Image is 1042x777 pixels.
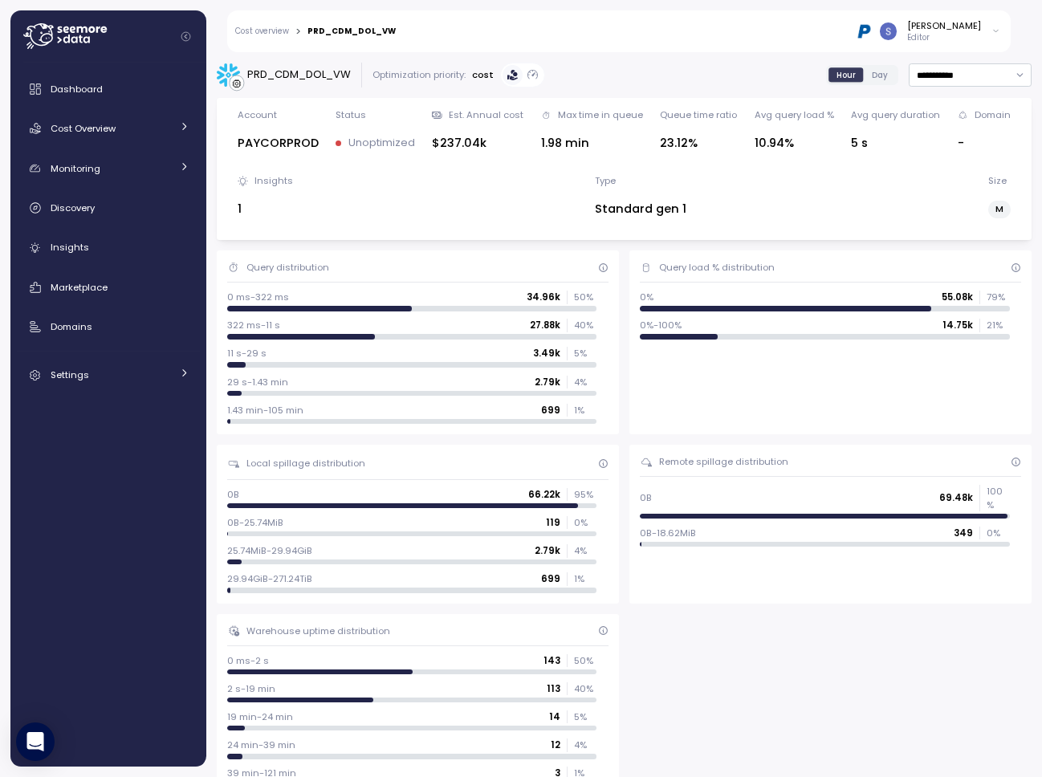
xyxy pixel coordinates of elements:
div: Queue time ratio [660,108,737,121]
p: 699 [541,572,560,585]
a: Cost overview [235,27,289,35]
p: 1 % [574,572,596,585]
p: 12 [551,738,560,751]
div: PRD_CDM_DOL_VW [247,67,351,83]
div: $237.04k [432,134,523,153]
span: Settings [51,368,89,381]
p: 0B [227,488,239,501]
p: 2 s-19 min [227,682,275,695]
div: Type [595,174,616,187]
span: Monitoring [51,162,100,175]
p: 25.74MiB-29.94GiB [227,544,312,557]
div: Domain [975,108,1011,121]
p: 1.43 min-105 min [227,404,303,417]
p: 1 % [574,404,596,417]
p: 349 [954,527,973,539]
div: Est. Annual cost [449,108,523,121]
button: Collapse navigation [176,31,196,43]
p: 2.79k [535,376,560,388]
img: ACg8ocLCy7HMj59gwelRyEldAl2GQfy23E10ipDNf0SDYCnD3y85RA=s96-c [880,22,897,39]
a: Discovery [17,192,200,224]
p: 29 s-1.43 min [227,376,288,388]
a: Insights [17,232,200,264]
a: Monitoring [17,153,200,185]
p: 50 % [574,654,596,667]
span: M [995,201,1003,218]
p: 21 % [987,319,1009,332]
div: Avg query duration [851,108,940,121]
p: 69.48k [939,491,973,504]
p: 4 % [574,376,596,388]
div: - [958,134,1011,153]
div: 5 s [851,134,940,153]
div: Query distribution [246,261,329,274]
p: 34.96k [527,291,560,303]
div: PRD_CDM_DOL_VW [307,27,396,35]
p: 5 % [574,710,596,723]
p: 27.88k [530,319,560,332]
p: 24 min-39 min [227,738,295,751]
a: Marketplace [17,271,200,303]
p: 19 min-24 min [227,710,293,723]
p: cost [472,68,494,81]
div: 23.12% [660,134,737,153]
div: Remote spillage distribution [659,455,788,468]
span: Discovery [51,201,95,214]
p: 143 [543,654,560,667]
div: Warehouse uptime distribution [246,624,390,637]
a: Domains [17,311,200,343]
p: 66.22k [528,488,560,501]
p: 3.49k [533,347,560,360]
div: Optimization priority: [372,68,466,81]
div: Insights [254,174,293,187]
p: 0% [640,291,653,303]
p: 5 % [574,347,596,360]
div: Open Intercom Messenger [16,722,55,761]
span: Domains [51,320,92,333]
img: 68b03c81eca7ebbb46a2a292.PNG [856,22,873,39]
div: Standard gen 1 [595,200,686,218]
div: 1 [238,200,293,218]
p: 29.94GiB-271.24TiB [227,572,312,585]
a: Cost Overview [17,112,200,144]
div: Query load % distribution [659,261,775,274]
p: 699 [541,404,560,417]
div: Avg query load % [755,108,834,121]
p: 2.79k [535,544,560,557]
div: 10.94% [755,134,834,153]
p: 50 % [574,291,596,303]
p: 55.08k [942,291,973,303]
p: Editor [907,32,981,43]
p: 4 % [574,544,596,557]
p: 0B-25.74MiB [227,516,283,529]
div: Max time in queue [558,108,643,121]
a: Dashboard [17,73,200,105]
div: > [295,26,301,37]
p: Unoptimized [348,135,415,151]
p: 0 % [574,516,596,529]
div: Size [988,174,1007,187]
p: 79 % [987,291,1009,303]
p: 0B [640,491,652,504]
p: 14.75k [942,319,973,332]
div: Status [336,108,366,121]
span: Insights [51,241,89,254]
p: 40 % [574,682,596,695]
p: 119 [546,516,560,529]
div: [PERSON_NAME] [907,19,981,32]
p: 95 % [574,488,596,501]
span: Marketplace [51,281,108,294]
p: 11 s-29 s [227,347,267,360]
div: Local spillage distribution [246,457,365,470]
span: Cost Overview [51,122,116,135]
div: 1.98 min [541,134,643,153]
p: 14 [549,710,560,723]
p: 0 ms-2 s [227,654,269,667]
a: Settings [17,359,200,391]
p: 0B-18.62MiB [640,527,696,539]
span: Day [872,69,888,81]
p: 100 % [987,485,1009,511]
p: 4 % [574,738,596,751]
div: Account [238,108,277,121]
p: 40 % [574,319,596,332]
